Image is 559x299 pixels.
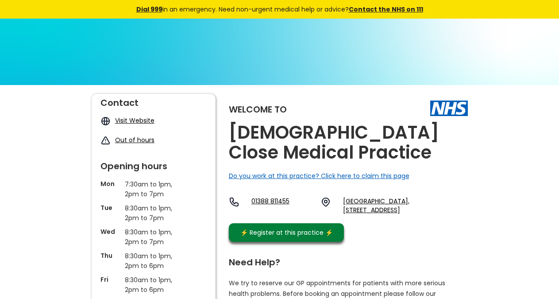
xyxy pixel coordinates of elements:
[100,116,111,126] img: globe icon
[125,203,182,223] p: 8:30am to 1pm, 2pm to 7pm
[320,197,331,207] img: practice location icon
[76,4,483,14] div: in an emergency. Need non-urgent medical help or advice?
[125,227,182,247] p: 8:30am to 1pm, 2pm to 7pm
[100,136,111,146] img: exclamation icon
[229,105,287,114] div: Welcome to
[100,94,207,107] div: Contact
[100,179,120,188] p: Mon
[115,116,154,125] a: Visit Website
[251,197,314,214] a: 01388 811455
[115,136,154,144] a: Out of hours
[100,227,120,236] p: Wed
[125,179,182,199] p: 7:30am to 1pm, 2pm to 7pm
[136,5,162,14] a: Dial 999
[343,197,467,214] a: [GEOGRAPHIC_DATA], [STREET_ADDRESS]
[229,171,409,180] a: Do you work at this practice? Click here to claim this page
[229,197,239,207] img: telephone icon
[125,251,182,271] p: 8:30am to 1pm, 2pm to 6pm
[100,203,120,212] p: Tue
[100,251,120,260] p: Thu
[349,5,423,14] a: Contact the NHS on 111
[229,123,468,163] h2: [DEMOGRAPHIC_DATA] Close Medical Practice
[100,157,207,171] div: Opening hours
[236,228,338,237] div: ⚡️ Register at this practice ⚡️
[100,275,120,284] p: Fri
[229,223,344,242] a: ⚡️ Register at this practice ⚡️
[229,253,459,267] div: Need Help?
[125,275,182,295] p: 8:30am to 1pm, 2pm to 6pm
[430,101,468,116] img: The NHS logo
